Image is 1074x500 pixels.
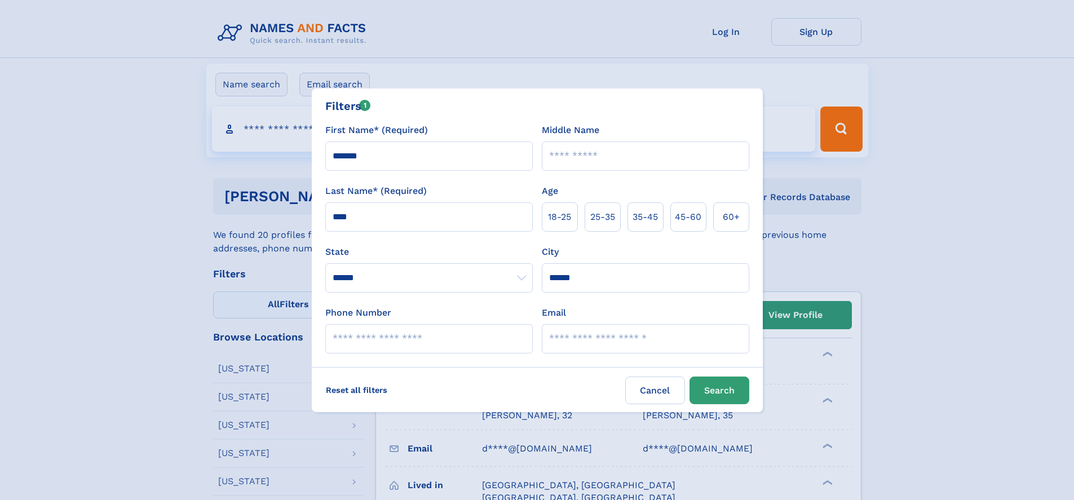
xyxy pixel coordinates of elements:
label: Age [542,184,558,198]
span: 35‑45 [633,210,658,224]
span: 25‑35 [590,210,615,224]
label: Phone Number [325,306,391,320]
span: 60+ [723,210,740,224]
label: Email [542,306,566,320]
label: City [542,245,559,259]
button: Search [690,377,749,404]
label: Cancel [625,377,685,404]
span: 45‑60 [675,210,701,224]
span: 18‑25 [548,210,571,224]
label: Reset all filters [319,377,395,404]
label: First Name* (Required) [325,123,428,137]
div: Filters [325,98,371,114]
label: State [325,245,533,259]
label: Last Name* (Required) [325,184,427,198]
label: Middle Name [542,123,599,137]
